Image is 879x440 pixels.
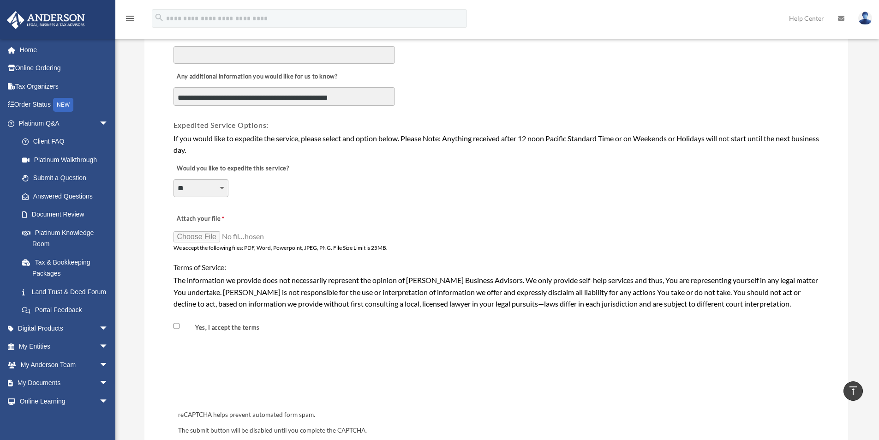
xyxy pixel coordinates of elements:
[173,262,819,272] h4: Terms of Service:
[13,301,122,319] a: Portal Feedback
[6,392,122,410] a: Online Learningarrow_drop_down
[13,283,122,301] a: Land Trust & Deed Forum
[53,98,73,112] div: NEW
[13,205,118,224] a: Document Review
[13,151,122,169] a: Platinum Walkthrough
[173,70,340,83] label: Any additional information you would like for us to know?
[6,338,122,356] a: My Entitiesarrow_drop_down
[173,162,292,175] label: Would you like to expedite this service?
[13,133,122,151] a: Client FAQ
[6,41,122,59] a: Home
[99,392,118,411] span: arrow_drop_down
[173,244,388,251] span: We accept the following files: PDF, Word, Powerpoint, JPEG, PNG. File Size Limit is 25MB.
[6,114,122,133] a: Platinum Q&Aarrow_drop_down
[858,12,872,25] img: User Pic
[173,274,819,310] div: The information we provide does not necessarily represent the opinion of [PERSON_NAME] Business A...
[6,77,122,96] a: Tax Organizers
[125,13,136,24] i: menu
[154,12,164,23] i: search
[174,410,818,421] div: reCAPTCHA helps prevent automated form spam.
[99,114,118,133] span: arrow_drop_down
[6,59,122,78] a: Online Ordering
[173,212,266,225] label: Attach your file
[13,187,122,205] a: Answered Questions
[6,96,122,115] a: Order StatusNEW
[173,121,269,129] span: Expedited Service Options:
[173,133,819,156] div: If you would like to expedite the service, please select and option below. Please Note: Anything ...
[99,356,118,374] span: arrow_drop_down
[843,381,863,401] a: vertical_align_top
[125,16,136,24] a: menu
[6,374,122,392] a: My Documentsarrow_drop_down
[174,425,818,436] div: The submit button will be disabled until you complete the CAPTCHA.
[6,319,122,338] a: Digital Productsarrow_drop_down
[99,319,118,338] span: arrow_drop_down
[99,374,118,393] span: arrow_drop_down
[13,223,122,253] a: Platinum Knowledge Room
[848,385,859,396] i: vertical_align_top
[4,11,88,29] img: Anderson Advisors Platinum Portal
[181,323,263,332] label: Yes, I accept the terms
[13,169,122,187] a: Submit a Question
[6,356,122,374] a: My Anderson Teamarrow_drop_down
[13,253,122,283] a: Tax & Bookkeeping Packages
[99,338,118,356] span: arrow_drop_down
[175,355,316,391] iframe: reCAPTCHA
